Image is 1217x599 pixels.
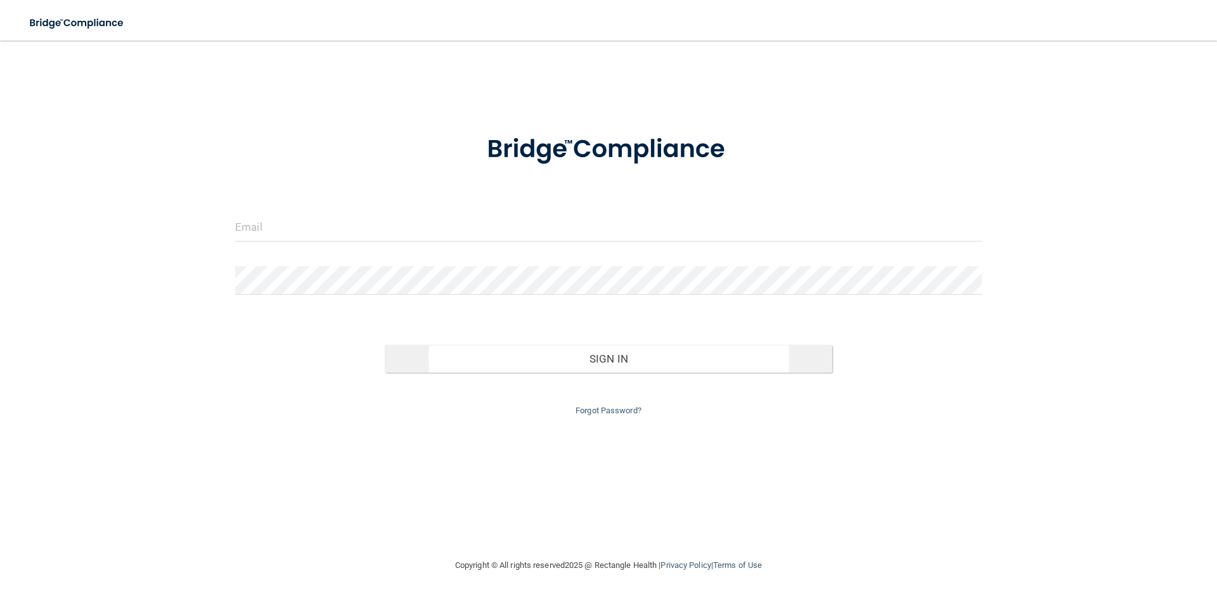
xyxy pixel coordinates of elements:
[713,560,762,570] a: Terms of Use
[235,213,982,242] input: Email
[377,545,840,586] div: Copyright © All rights reserved 2025 @ Rectangle Health | |
[19,10,136,36] img: bridge_compliance_login_screen.278c3ca4.svg
[660,560,711,570] a: Privacy Policy
[576,406,641,415] a: Forgot Password?
[461,117,756,183] img: bridge_compliance_login_screen.278c3ca4.svg
[385,345,833,373] button: Sign In
[998,509,1202,560] iframe: Drift Widget Chat Controller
